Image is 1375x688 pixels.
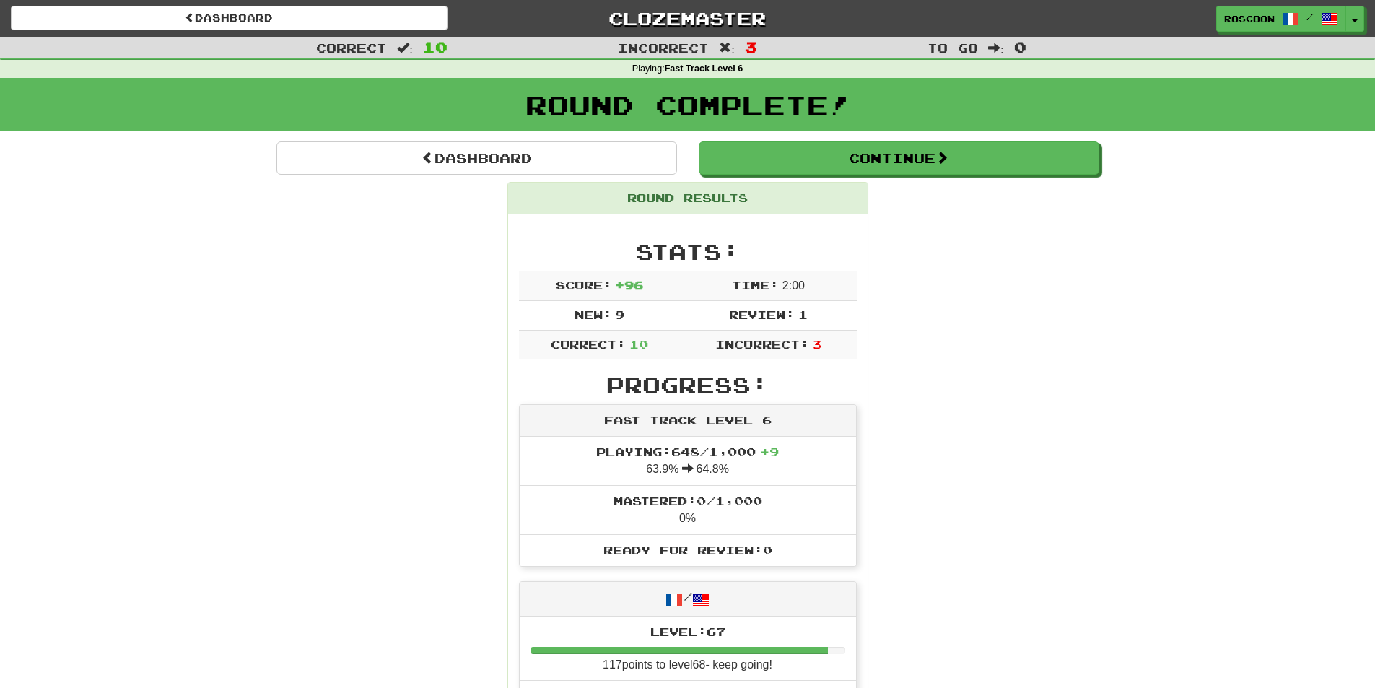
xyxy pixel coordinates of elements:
li: 0% [520,485,856,535]
span: : [719,42,735,54]
span: 0 [1014,38,1026,56]
span: Playing: 648 / 1,000 [596,445,779,458]
h2: Progress: [519,373,857,397]
span: To go [927,40,978,55]
span: Incorrect: [715,337,809,351]
span: Incorrect [618,40,709,55]
span: 10 [629,337,648,351]
span: 3 [812,337,821,351]
span: Score: [556,278,612,292]
span: / [1306,12,1314,22]
span: + 9 [760,445,779,458]
span: Ready for Review: 0 [603,543,772,557]
span: 10 [423,38,448,56]
span: 1 [798,308,808,321]
a: Dashboard [11,6,448,30]
div: Fast Track Level 6 [520,405,856,437]
div: / [520,582,856,616]
div: Round Results [508,183,868,214]
a: Roscoon / [1216,6,1346,32]
span: 2 : 0 0 [782,279,805,292]
span: New: [575,308,612,321]
span: Roscoon [1224,12,1275,25]
span: Level: 67 [650,624,725,638]
span: Review: [729,308,795,321]
span: Correct [316,40,387,55]
span: Correct: [551,337,626,351]
span: 3 [745,38,757,56]
a: Clozemaster [469,6,906,31]
span: : [988,42,1004,54]
h2: Stats: [519,240,857,264]
span: : [397,42,413,54]
li: 63.9% 64.8% [520,437,856,486]
button: Continue [699,141,1099,175]
span: Mastered: 0 / 1,000 [614,494,762,508]
a: Dashboard [276,141,677,175]
span: Time: [732,278,779,292]
span: + 96 [615,278,643,292]
li: 117 points to level 68 - keep going! [520,617,856,682]
h1: Round Complete! [5,90,1370,119]
span: 9 [615,308,624,321]
strong: Fast Track Level 6 [665,64,743,74]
